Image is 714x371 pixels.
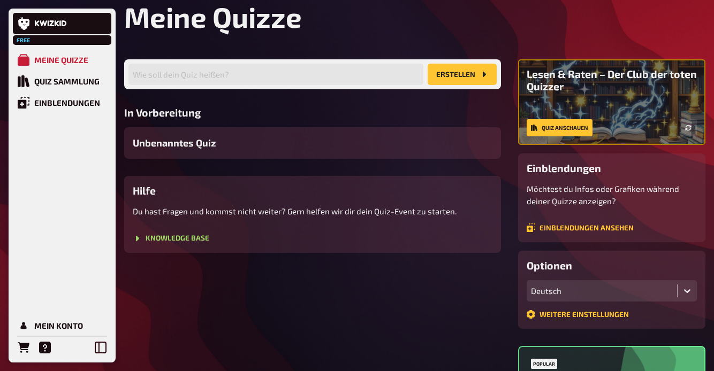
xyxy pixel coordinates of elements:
a: Weitere Einstellungen [527,310,629,319]
input: Wie soll dein Quiz heißen? [128,64,423,85]
div: Mein Konto [34,321,83,330]
a: Knowledge Base [133,234,209,243]
a: Mein Konto [13,315,111,336]
span: Free [14,37,33,43]
a: Quiz anschauen [527,119,593,136]
h3: Optionen [527,259,697,272]
div: Einblendungen [34,98,100,107]
div: Quiz Sammlung [34,76,100,86]
div: Deutsch [531,286,673,296]
span: Unbenanntes Quiz [133,136,216,150]
a: Bestellungen [13,337,34,358]
div: Popular [531,359,557,369]
a: Unbenanntes Quiz [124,127,501,159]
a: Quiz Sammlung [13,71,111,92]
h3: Lesen & Raten – Der Club der toten Quizzer [527,68,697,92]
a: Einblendungen ansehen [527,223,634,232]
p: Möchtest du Infos oder Grafiken während deiner Quizze anzeigen? [527,183,697,207]
a: Meine Quizze [13,49,111,71]
a: Einblendungen [13,92,111,113]
h3: Hilfe [133,184,492,197]
div: Meine Quizze [34,55,88,65]
button: Erstellen [428,64,497,85]
a: Hilfe [34,337,56,358]
h3: Einblendungen [527,162,697,174]
h3: In Vorbereitung [124,106,501,119]
p: Du hast Fragen und kommst nicht weiter? Gern helfen wir dir dein Quiz-Event zu starten. [133,205,492,218]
